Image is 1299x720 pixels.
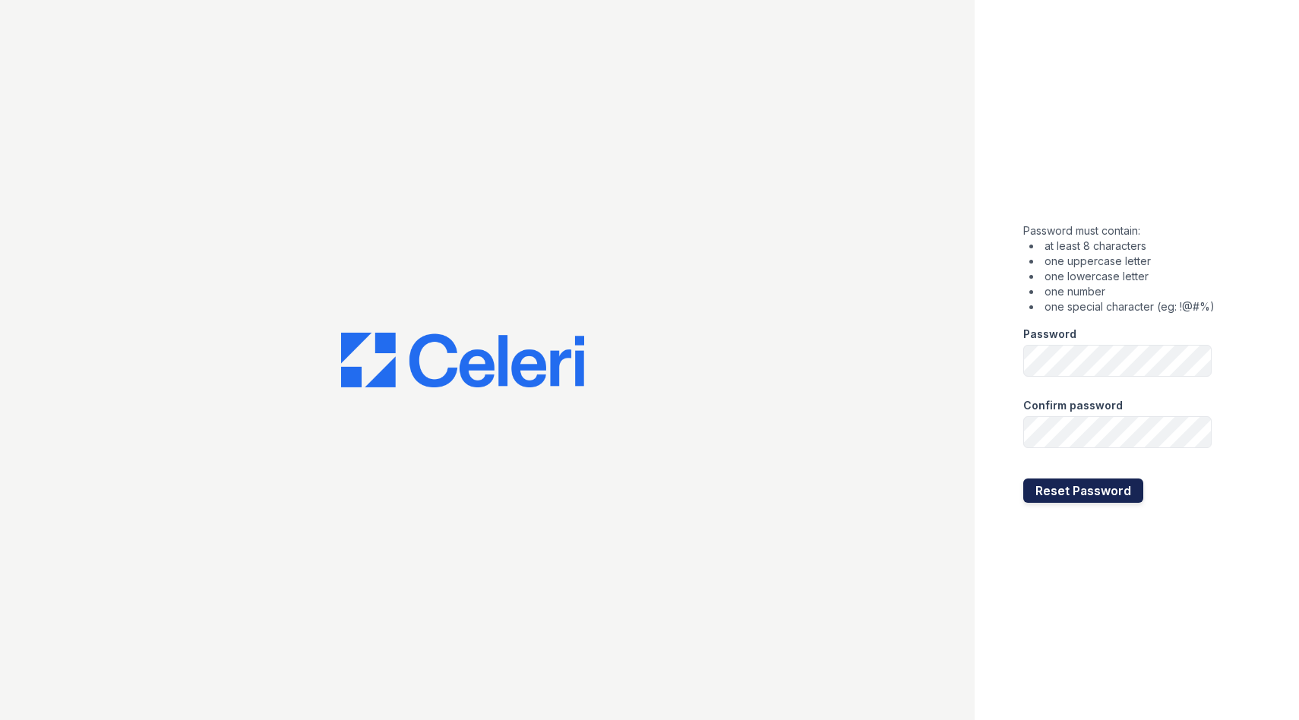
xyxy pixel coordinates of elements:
img: CE_Logo_Blue-a8612792a0a2168367f1c8372b55b34899dd931a85d93a1a3d3e32e68fde9ad4.png [341,333,584,387]
li: one uppercase letter [1029,254,1215,269]
li: one number [1029,284,1215,299]
li: one lowercase letter [1029,269,1215,284]
button: Reset Password [1023,478,1143,503]
label: Password [1023,327,1076,342]
li: at least 8 characters [1029,238,1215,254]
div: Password must contain: [1023,223,1215,314]
li: one special character (eg: !@#%) [1029,299,1215,314]
label: Confirm password [1023,398,1123,413]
